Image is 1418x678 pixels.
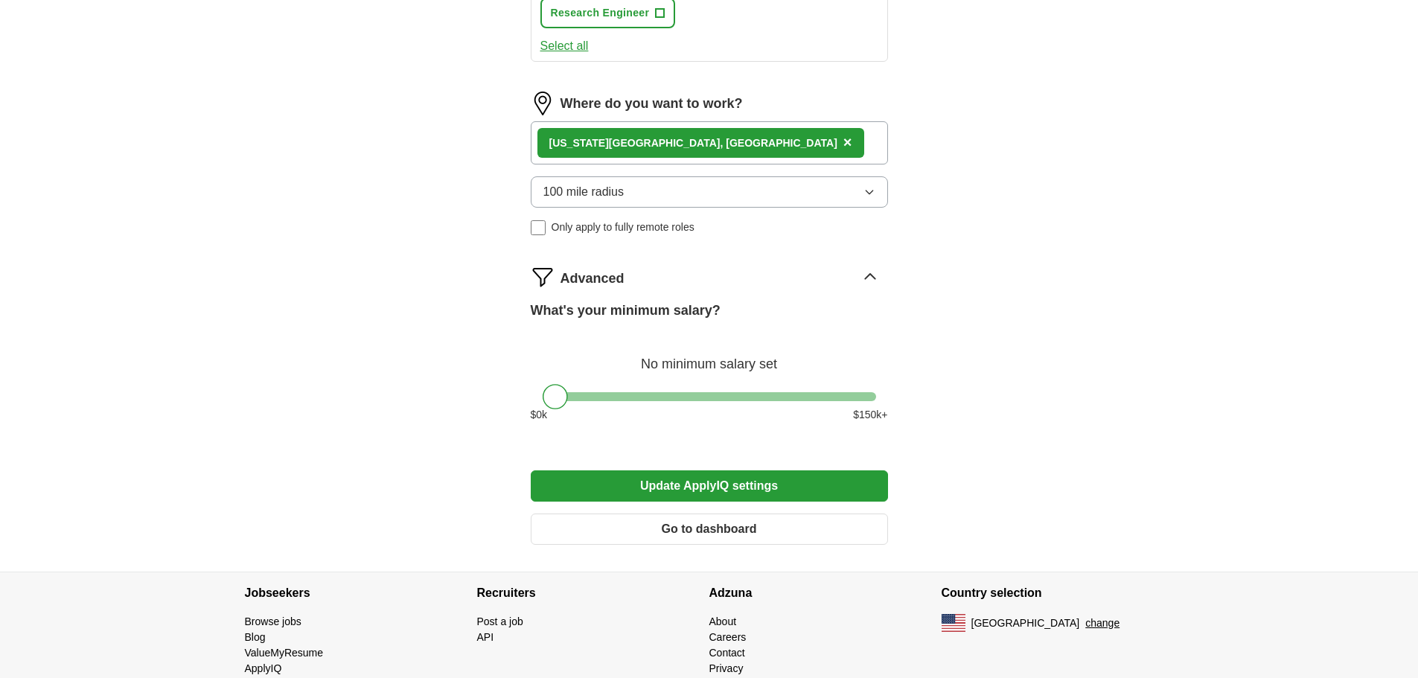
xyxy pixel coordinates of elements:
[1085,615,1120,631] button: change
[531,339,888,374] div: No minimum salary set
[543,183,625,201] span: 100 mile radius
[843,132,852,154] button: ×
[531,176,888,208] button: 100 mile radius
[853,407,887,423] span: $ 150 k+
[245,631,266,643] a: Blog
[843,134,852,150] span: ×
[942,614,965,632] img: US flag
[551,5,650,21] span: Research Engineer
[561,94,743,114] label: Where do you want to work?
[561,269,625,289] span: Advanced
[549,135,837,151] div: [US_STATE][GEOGRAPHIC_DATA], [GEOGRAPHIC_DATA]
[531,92,555,115] img: location.png
[709,631,747,643] a: Careers
[477,615,523,627] a: Post a job
[531,301,721,321] label: What's your minimum salary?
[540,37,589,55] button: Select all
[531,220,546,235] input: Only apply to fully remote roles
[709,662,744,674] a: Privacy
[245,662,282,674] a: ApplyIQ
[531,407,548,423] span: $ 0 k
[971,615,1080,631] span: [GEOGRAPHIC_DATA]
[531,470,888,502] button: Update ApplyIQ settings
[477,631,494,643] a: API
[531,265,555,289] img: filter
[709,615,737,627] a: About
[942,572,1174,614] h4: Country selection
[531,514,888,545] button: Go to dashboard
[245,615,301,627] a: Browse jobs
[552,220,694,235] span: Only apply to fully remote roles
[245,647,324,659] a: ValueMyResume
[709,647,745,659] a: Contact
